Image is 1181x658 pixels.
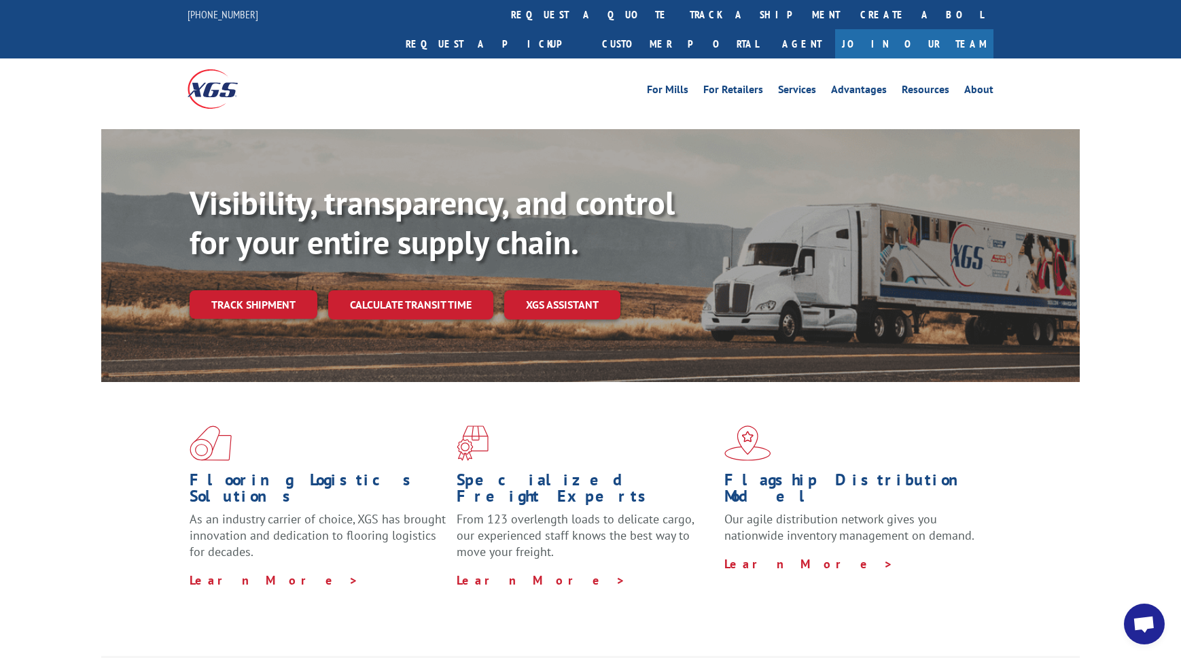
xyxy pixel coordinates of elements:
[724,426,771,461] img: xgs-icon-flagship-distribution-model-red
[724,556,894,572] a: Learn More >
[457,472,713,511] h1: Specialized Freight Experts
[703,84,763,99] a: For Retailers
[1124,604,1165,644] a: Open chat
[190,511,446,559] span: As an industry carrier of choice, XGS has brought innovation and dedication to flooring logistics...
[504,290,620,319] a: XGS ASSISTANT
[457,511,713,572] p: From 123 overlength loads to delicate cargo, our experienced staff knows the best way to move you...
[190,290,317,319] a: Track shipment
[647,84,688,99] a: For Mills
[831,84,887,99] a: Advantages
[769,29,835,58] a: Agent
[328,290,493,319] a: Calculate transit time
[395,29,592,58] a: Request a pickup
[190,426,232,461] img: xgs-icon-total-supply-chain-intelligence-red
[724,511,974,543] span: Our agile distribution network gives you nationwide inventory management on demand.
[457,426,489,461] img: xgs-icon-focused-on-flooring-red
[902,84,949,99] a: Resources
[592,29,769,58] a: Customer Portal
[724,472,981,511] h1: Flagship Distribution Model
[835,29,993,58] a: Join Our Team
[190,572,359,588] a: Learn More >
[964,84,993,99] a: About
[190,472,446,511] h1: Flooring Logistics Solutions
[190,181,675,263] b: Visibility, transparency, and control for your entire supply chain.
[778,84,816,99] a: Services
[188,7,258,21] a: [PHONE_NUMBER]
[457,572,626,588] a: Learn More >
